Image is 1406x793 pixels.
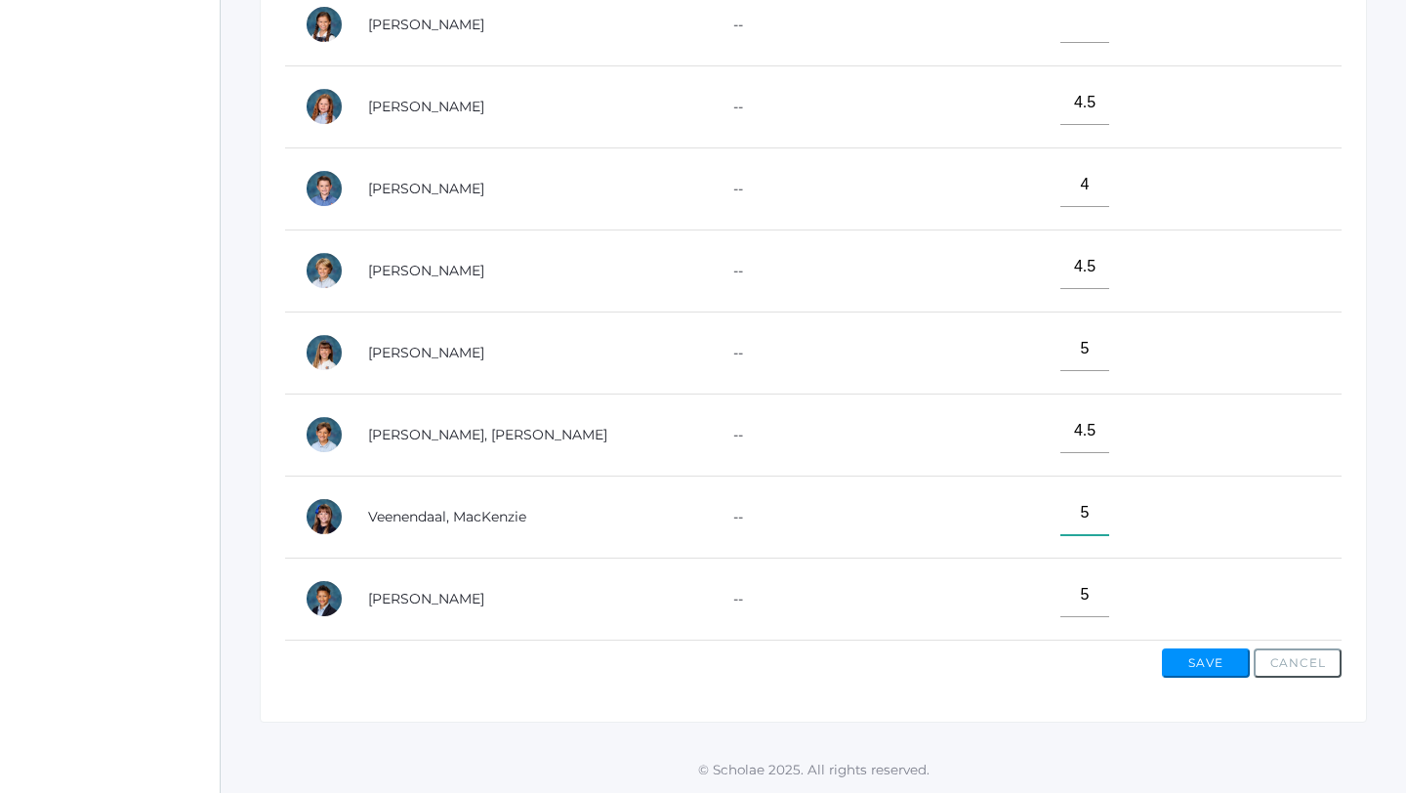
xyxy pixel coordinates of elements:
[1162,648,1250,678] button: Save
[368,590,484,607] a: [PERSON_NAME]
[305,579,344,618] div: Elijah Waite
[648,394,813,476] td: --
[648,558,813,640] td: --
[368,98,484,115] a: [PERSON_NAME]
[648,65,813,147] td: --
[368,180,484,197] a: [PERSON_NAME]
[648,312,813,394] td: --
[305,497,344,536] div: MacKenzie Veenendaal
[648,476,813,558] td: --
[305,87,344,126] div: Adeline Porter
[368,508,526,525] a: Veenendaal, MacKenzie
[648,147,813,230] td: --
[305,251,344,290] div: William Sigwing
[305,169,344,208] div: Hunter Reid
[368,262,484,279] a: [PERSON_NAME]
[305,5,344,44] div: Scarlett Maurer
[221,760,1406,779] p: © Scholae 2025. All rights reserved.
[368,344,484,361] a: [PERSON_NAME]
[305,415,344,454] div: Huck Thompson
[648,230,813,312] td: --
[305,333,344,372] div: Keilani Taylor
[1254,648,1342,678] button: Cancel
[368,426,607,443] a: [PERSON_NAME], [PERSON_NAME]
[368,16,484,33] a: [PERSON_NAME]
